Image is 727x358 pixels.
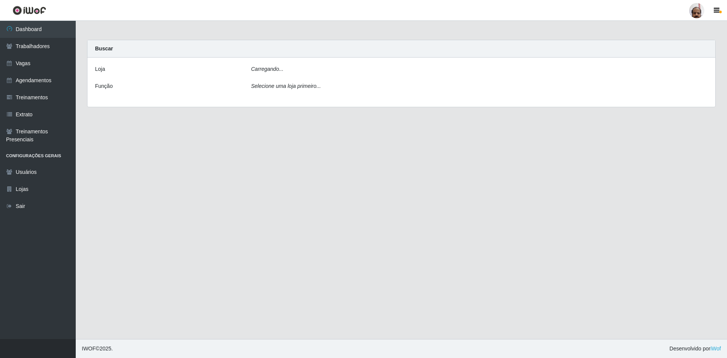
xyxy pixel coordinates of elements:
[95,65,105,73] label: Loja
[95,45,113,52] strong: Buscar
[82,345,113,353] span: © 2025 .
[251,83,321,89] i: Selecione uma loja primeiro...
[710,345,721,352] a: iWof
[82,345,96,352] span: IWOF
[251,66,284,72] i: Carregando...
[12,6,46,15] img: CoreUI Logo
[95,82,113,90] label: Função
[669,345,721,353] span: Desenvolvido por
